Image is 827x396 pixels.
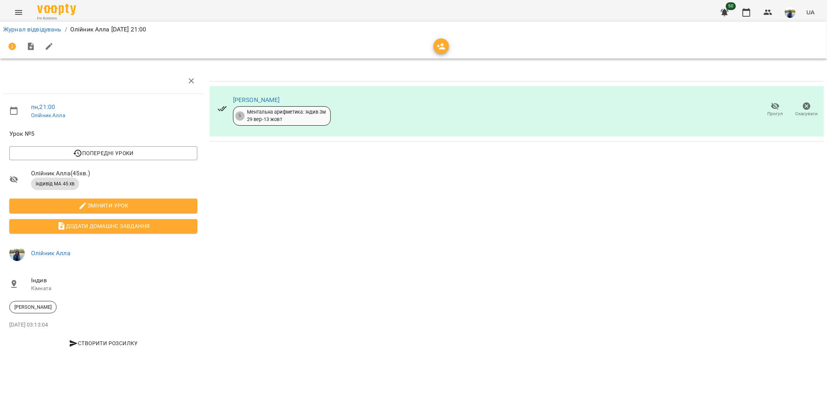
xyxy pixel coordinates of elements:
[235,111,245,121] div: 5
[31,103,55,111] a: пн , 21:00
[31,249,71,257] a: Олійник Алла
[9,129,197,138] span: Урок №5
[768,111,783,117] span: Прогул
[3,26,62,33] a: Журнал відвідувань
[233,96,280,104] a: [PERSON_NAME]
[16,149,191,158] span: Попередні уроки
[31,180,79,187] span: індивід МА 45 хв
[16,201,191,210] span: Змінити урок
[9,246,25,261] img: 79bf113477beb734b35379532aeced2e.jpg
[9,219,197,233] button: Додати домашнє завдання
[9,336,197,350] button: Створити розсилку
[65,25,67,34] li: /
[247,109,326,123] div: Ментальна арифметика: Індив 3м 29 вер - 13 жовт
[796,111,818,117] span: Скасувати
[760,99,791,121] button: Прогул
[16,221,191,231] span: Додати домашнє завдання
[3,25,824,34] nav: breadcrumb
[806,8,815,16] span: UA
[9,199,197,213] button: Змінити урок
[785,7,796,18] img: 79bf113477beb734b35379532aeced2e.jpg
[9,3,28,22] button: Menu
[791,99,822,121] button: Скасувати
[31,285,197,292] p: Кімната
[31,276,197,285] span: Індив
[10,304,56,311] span: [PERSON_NAME]
[12,339,194,348] span: Створити розсилку
[37,16,76,21] span: For Business
[9,301,57,313] div: [PERSON_NAME]
[726,2,736,10] span: 50
[803,5,818,19] button: UA
[31,112,65,118] a: Олійник Алла
[70,25,147,34] p: Олійник Алла [DATE] 21:00
[9,321,197,329] p: [DATE] 03:13:04
[31,169,197,178] span: Олійник Алла ( 45 хв. )
[9,146,197,160] button: Попередні уроки
[37,4,76,15] img: Voopty Logo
